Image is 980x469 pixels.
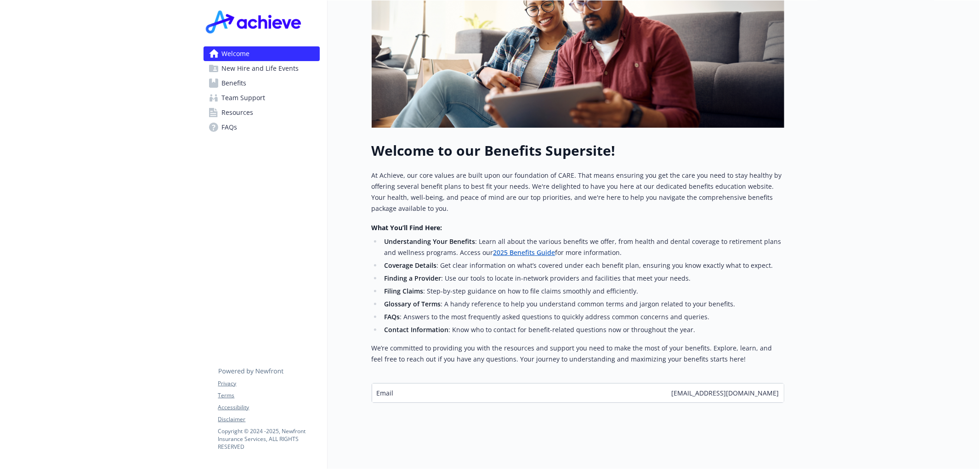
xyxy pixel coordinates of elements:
a: Benefits [204,76,320,90]
a: Accessibility [218,403,319,412]
strong: Coverage Details [384,261,436,270]
a: Privacy [218,379,319,388]
strong: Understanding Your Benefits [384,237,475,246]
a: Team Support [204,90,320,105]
span: Resources [222,105,254,120]
li: : A handy reference to help you understand common terms and jargon related to your benefits. [382,299,784,310]
li: : Know who to contact for benefit-related questions now or throughout the year. [382,324,784,335]
span: New Hire and Life Events [222,61,299,76]
strong: Contact Information [384,325,448,334]
p: Copyright © 2024 - 2025 , Newfront Insurance Services, ALL RIGHTS RESERVED [218,427,319,451]
li: : Learn all about the various benefits we offer, from health and dental coverage to retirement pl... [382,236,784,258]
span: Team Support [222,90,266,105]
a: Welcome [204,46,320,61]
span: FAQs [222,120,238,135]
a: FAQs [204,120,320,135]
strong: Finding a Provider [384,274,441,283]
a: 2025 Benefits Guide [493,248,555,257]
li: : Step-by-step guidance on how to file claims smoothly and efficiently. [382,286,784,297]
p: We’re committed to providing you with the resources and support you need to make the most of your... [372,343,784,365]
li: : Use our tools to locate in-network providers and facilities that meet your needs. [382,273,784,284]
p: At Achieve, our core values are built upon our foundation of CARE. That means ensuring you get th... [372,170,784,214]
strong: What You’ll Find Here: [372,223,442,232]
li: : Answers to the most frequently asked questions to quickly address common concerns and queries. [382,311,784,322]
a: New Hire and Life Events [204,61,320,76]
span: Welcome [222,46,250,61]
a: Terms [218,391,319,400]
span: [EMAIL_ADDRESS][DOMAIN_NAME] [672,388,779,398]
strong: Glossary of Terms [384,299,441,308]
h1: Welcome to our Benefits Supersite! [372,142,784,159]
span: Benefits [222,76,247,90]
strong: FAQs [384,312,400,321]
span: Email [377,388,394,398]
strong: Filing Claims [384,287,423,295]
li: : Get clear information on what’s covered under each benefit plan, ensuring you know exactly what... [382,260,784,271]
a: Resources [204,105,320,120]
a: Disclaimer [218,415,319,424]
